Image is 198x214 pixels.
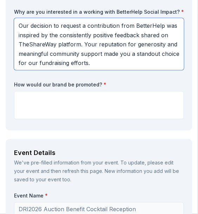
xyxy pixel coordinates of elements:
[14,158,184,184] div: We've pre-filled information from your event. To update, please edit your event and then refresh ...
[14,8,184,15] label: Why are you interested in a working with BetterHelp Social Impact?
[14,192,184,199] label: Event Name
[14,81,184,88] label: How would our brand be promoted?
[14,18,184,70] textarea: Our decision to request a contribution from BetterHelp was inspired by the consistently positive ...
[14,147,184,158] div: Event Details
